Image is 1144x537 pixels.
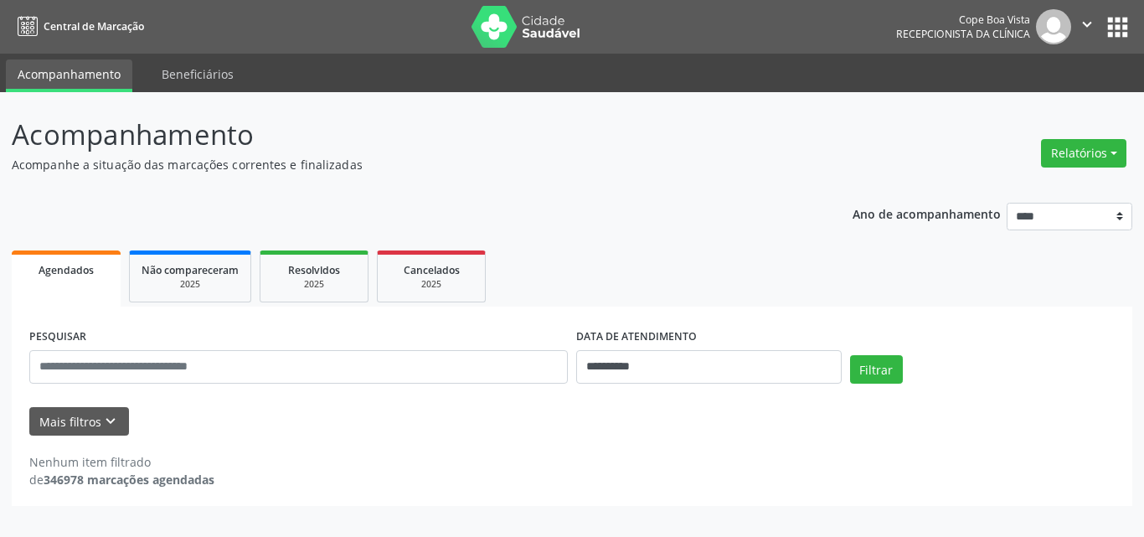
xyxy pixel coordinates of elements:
[1103,13,1132,42] button: apps
[44,472,214,488] strong: 346978 marcações agendadas
[12,156,796,173] p: Acompanhe a situação das marcações correntes e finalizadas
[389,278,473,291] div: 2025
[150,59,245,89] a: Beneficiários
[29,324,86,350] label: PESQUISAR
[288,263,340,277] span: Resolvidos
[896,13,1030,27] div: Cope Boa Vista
[142,278,239,291] div: 2025
[29,471,214,488] div: de
[1078,15,1096,34] i: 
[12,114,796,156] p: Acompanhamento
[404,263,460,277] span: Cancelados
[850,355,903,384] button: Filtrar
[576,324,697,350] label: DATA DE ATENDIMENTO
[44,19,144,34] span: Central de Marcação
[853,203,1001,224] p: Ano de acompanhamento
[896,27,1030,41] span: Recepcionista da clínica
[1071,9,1103,44] button: 
[142,263,239,277] span: Não compareceram
[12,13,144,40] a: Central de Marcação
[272,278,356,291] div: 2025
[29,407,129,436] button: Mais filtroskeyboard_arrow_down
[101,412,120,431] i: keyboard_arrow_down
[1036,9,1071,44] img: img
[29,453,214,471] div: Nenhum item filtrado
[39,263,94,277] span: Agendados
[1041,139,1126,168] button: Relatórios
[6,59,132,92] a: Acompanhamento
